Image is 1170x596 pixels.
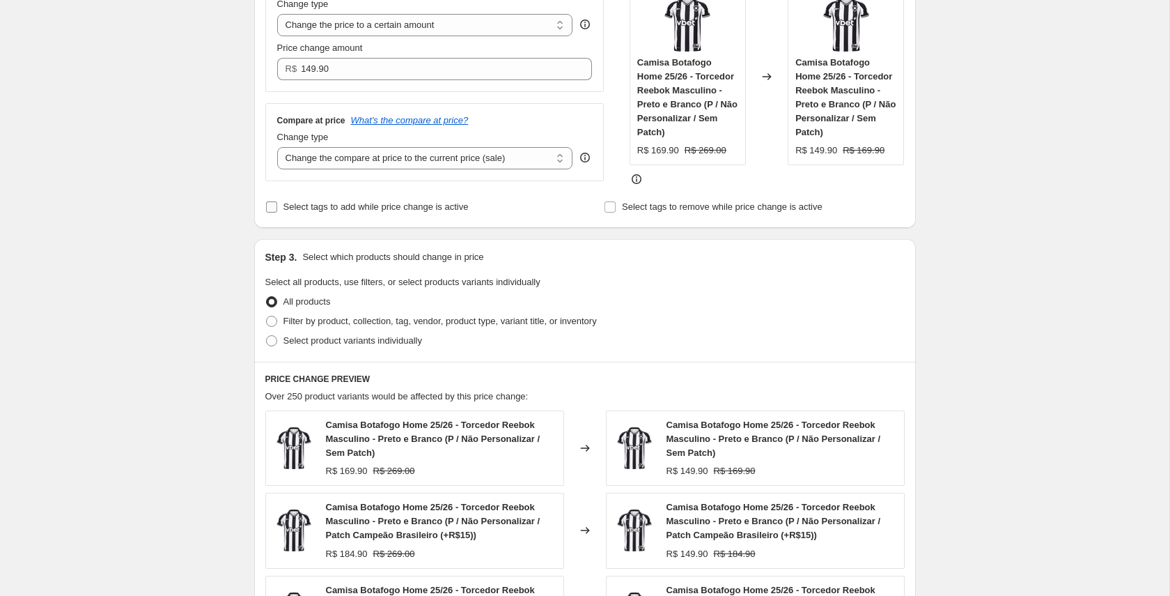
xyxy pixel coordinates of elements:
[277,132,329,142] span: Change type
[666,547,708,561] div: R$ 149.90
[277,115,345,126] h3: Compare at price
[666,502,881,540] span: Camisa Botafogo Home 25/26 - Torcedor Reebok Masculino - Preto e Branco (P / Não Personalizar / P...
[614,427,655,469] img: image-photoroom-5-e87eb7d0660f08d3c517499073573667-1024-1024_80x.png
[714,547,756,561] strike: R$ 184.90
[265,391,529,402] span: Over 250 product variants would be affected by this price change:
[277,43,363,53] span: Price change amount
[578,151,592,165] div: help
[373,547,415,561] strike: R$ 269.00
[622,201,822,212] span: Select tags to remove while price change is active
[283,335,422,346] span: Select product variants individually
[614,510,655,551] img: image-photoroom-5-e87eb7d0660f08d3c517499073573667-1024-1024_80x.png
[286,63,297,74] span: R$
[273,427,315,469] img: image-photoroom-5-e87eb7d0660f08d3c517499073573667-1024-1024_80x.png
[283,201,469,212] span: Select tags to add while price change is active
[283,296,331,307] span: All products
[326,547,368,561] div: R$ 184.90
[714,464,756,478] strike: R$ 169.90
[283,316,597,326] span: Filter by product, collection, tag, vendor, product type, variant title, or inventory
[265,250,297,264] h2: Step 3.
[578,17,592,31] div: help
[301,58,571,80] input: 80.00
[265,277,540,287] span: Select all products, use filters, or select products variants individually
[351,115,469,125] button: What's the compare at price?
[666,464,708,478] div: R$ 149.90
[843,144,884,158] strike: R$ 169.90
[302,250,483,264] p: Select which products should change in price
[265,374,905,385] h6: PRICE CHANGE PREVIEW
[637,57,738,137] span: Camisa Botafogo Home 25/26 - Torcedor Reebok Masculino - Preto e Branco (P / Não Personalizar / S...
[795,144,837,158] div: R$ 149.90
[795,57,896,137] span: Camisa Botafogo Home 25/26 - Torcedor Reebok Masculino - Preto e Branco (P / Não Personalizar / S...
[326,464,368,478] div: R$ 169.90
[637,144,679,158] div: R$ 169.90
[685,144,726,158] strike: R$ 269.00
[326,502,540,540] span: Camisa Botafogo Home 25/26 - Torcedor Reebok Masculino - Preto e Branco (P / Não Personalizar / P...
[666,420,881,458] span: Camisa Botafogo Home 25/26 - Torcedor Reebok Masculino - Preto e Branco (P / Não Personalizar / S...
[273,510,315,551] img: image-photoroom-5-e87eb7d0660f08d3c517499073573667-1024-1024_80x.png
[373,464,415,478] strike: R$ 269.00
[326,420,540,458] span: Camisa Botafogo Home 25/26 - Torcedor Reebok Masculino - Preto e Branco (P / Não Personalizar / S...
